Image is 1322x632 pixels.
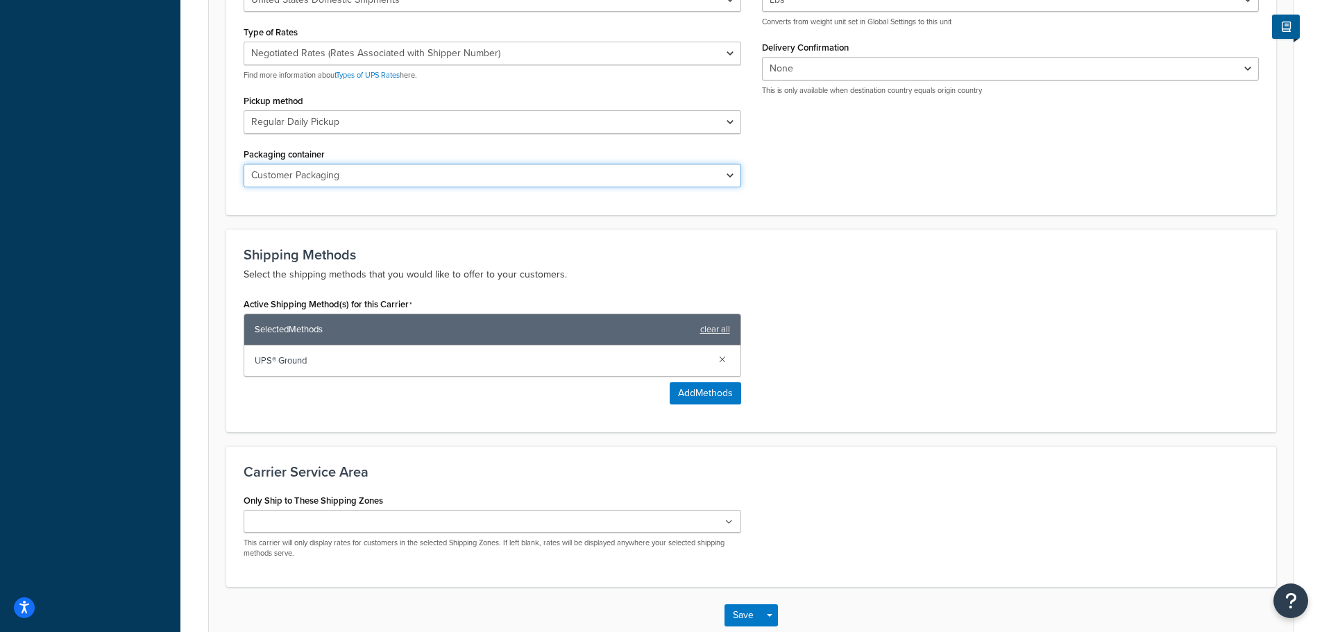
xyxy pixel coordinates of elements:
button: Open Resource Center [1273,583,1308,618]
label: Pickup method [244,96,303,106]
button: AddMethods [670,382,741,404]
h3: Shipping Methods [244,247,1259,262]
label: Only Ship to These Shipping Zones [244,495,383,506]
label: Type of Rates [244,27,298,37]
p: Select the shipping methods that you would like to offer to your customers. [244,266,1259,283]
p: This carrier will only display rates for customers in the selected Shipping Zones. If left blank,... [244,538,741,559]
a: Types of UPS Rates [336,69,400,80]
button: Save [724,604,762,626]
h3: Carrier Service Area [244,464,1259,479]
a: clear all [700,320,730,339]
label: Active Shipping Method(s) for this Carrier [244,299,412,310]
span: Selected Methods [255,320,693,339]
span: UPS® Ground [255,351,708,370]
p: This is only available when destination country equals origin country [762,85,1260,96]
label: Packaging container [244,149,325,160]
label: Delivery Confirmation [762,42,849,53]
p: Find more information about here. [244,70,741,80]
p: Converts from weight unit set in Global Settings to this unit [762,17,1260,27]
button: Show Help Docs [1272,15,1300,39]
